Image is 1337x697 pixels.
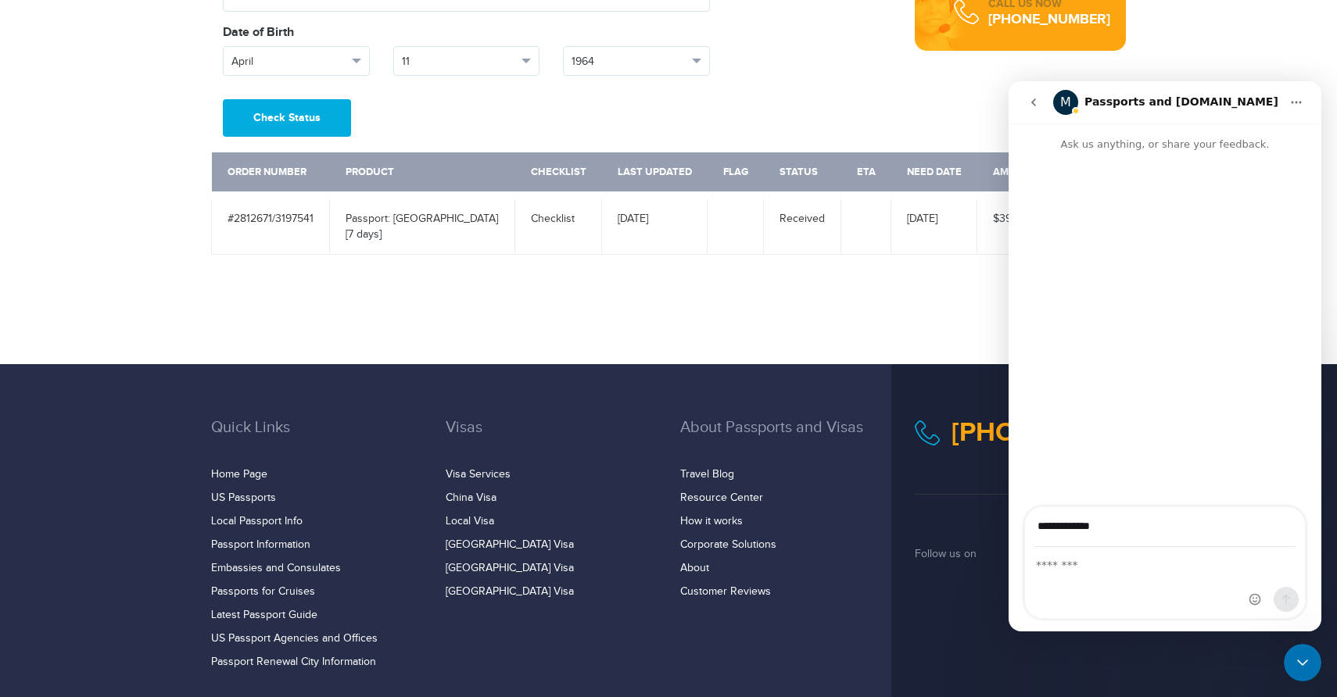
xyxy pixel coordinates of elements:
[915,548,977,560] span: Follow us on
[680,419,891,459] h3: About Passports and Visas
[1284,644,1321,681] iframe: Intercom live chat
[211,538,310,551] a: Passport Information
[1009,81,1321,631] iframe: Intercom live chat
[211,656,376,668] a: Passport Renewal City Information
[841,152,891,195] th: ETA
[572,54,687,70] span: 1964
[402,54,518,70] span: 11
[223,99,351,137] button: Check Status
[212,195,330,255] td: #2812671/3197541
[764,195,841,255] td: Received
[211,632,378,645] a: US Passport Agencies and Offices
[211,419,422,459] h3: Quick Links
[952,416,1186,449] a: [PHONE_NUMBER]
[988,12,1110,27] div: [PHONE_NUMBER]
[446,538,574,551] a: [GEOGRAPHIC_DATA] Visa
[977,152,1053,195] th: Amount
[680,585,771,598] a: Customer Reviews
[446,562,574,574] a: [GEOGRAPHIC_DATA] Visa
[680,515,743,527] a: How it works
[211,609,317,621] a: Latest Passport Guide
[891,195,977,255] td: [DATE]
[446,585,574,598] a: [GEOGRAPHIC_DATA] Visa
[393,46,540,76] button: 11
[223,23,294,42] label: Date of Birth
[231,54,347,70] span: April
[211,491,276,504] a: US Passports
[680,562,709,574] a: About
[212,152,330,195] th: Order Number
[446,419,657,459] h3: Visas
[708,152,764,195] th: Flag
[446,515,494,527] a: Local Visa
[211,585,315,598] a: Passports for Cruises
[602,195,708,255] td: [DATE]
[515,152,602,195] th: Checklist
[223,46,370,76] button: April
[330,152,515,195] th: Product
[680,538,776,551] a: Corporate Solutions
[531,213,575,225] a: Checklist
[446,491,496,504] a: China Visa
[680,468,734,481] a: Travel Blog
[977,195,1053,255] td: $399
[602,152,708,195] th: Last Updated
[563,46,710,76] button: 1964
[211,562,341,574] a: Embassies and Consulates
[446,468,511,481] a: Visa Services
[211,468,267,481] a: Home Page
[211,515,303,527] a: Local Passport Info
[764,152,841,195] th: Status
[891,152,977,195] th: Need Date
[330,195,515,255] td: Passport: [GEOGRAPHIC_DATA] [7 days]
[680,491,763,504] a: Resource Center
